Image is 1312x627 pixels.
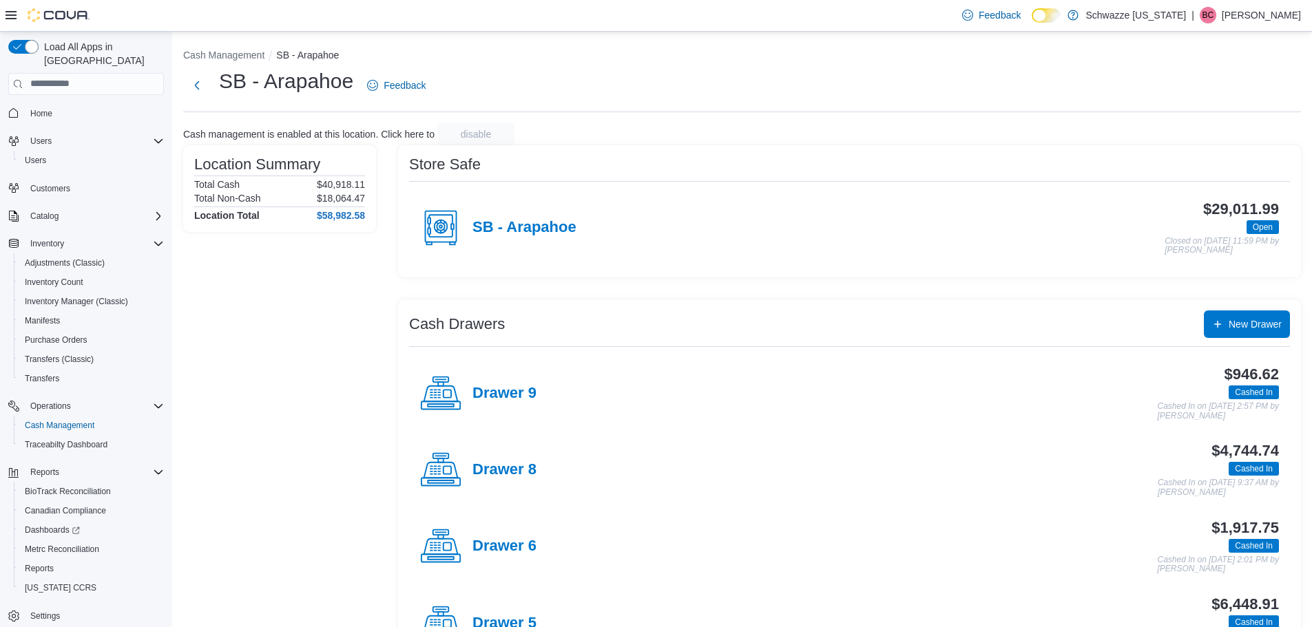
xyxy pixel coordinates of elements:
[28,8,90,22] img: Cova
[25,398,76,414] button: Operations
[1247,220,1279,234] span: Open
[14,482,169,501] button: BioTrack Reconciliation
[1165,237,1279,255] p: Closed on [DATE] 11:59 PM by [PERSON_NAME]
[317,193,365,204] p: $18,064.47
[30,211,59,222] span: Catalog
[1211,443,1279,459] h3: $4,744.74
[1202,7,1214,23] span: BC
[25,208,164,224] span: Catalog
[3,103,169,123] button: Home
[1229,462,1279,476] span: Cashed In
[14,369,169,388] button: Transfers
[25,105,58,122] a: Home
[19,580,102,596] a: [US_STATE] CCRS
[25,315,60,326] span: Manifests
[183,50,264,61] button: Cash Management
[14,273,169,292] button: Inventory Count
[194,179,240,190] h6: Total Cash
[1157,555,1279,574] p: Cashed In on [DATE] 2:01 PM by [PERSON_NAME]
[25,464,65,480] button: Reports
[3,234,169,253] button: Inventory
[19,370,65,387] a: Transfers
[1211,596,1279,613] h3: $6,448.91
[19,522,164,538] span: Dashboards
[30,108,52,119] span: Home
[19,483,164,500] span: BioTrack Reconciliation
[25,235,70,252] button: Inventory
[19,560,59,577] a: Reports
[14,350,169,369] button: Transfers (Classic)
[25,505,106,516] span: Canadian Compliance
[1235,386,1273,398] span: Cashed In
[19,483,116,500] a: BioTrack Reconciliation
[19,436,164,453] span: Traceabilty Dashboard
[19,580,164,596] span: Washington CCRS
[14,435,169,454] button: Traceabilty Dashboard
[30,238,64,249] span: Inventory
[30,467,59,478] span: Reports
[317,179,365,190] p: $40,918.11
[19,312,65,329] a: Manifests
[25,373,59,384] span: Transfers
[25,105,164,122] span: Home
[25,524,80,535] span: Dashboards
[183,72,211,99] button: Next
[25,296,128,307] span: Inventory Manager (Classic)
[384,78,426,92] span: Feedback
[30,183,70,194] span: Customers
[19,541,164,557] span: Metrc Reconciliation
[3,606,169,626] button: Settings
[19,152,52,169] a: Users
[14,540,169,559] button: Metrc Reconciliation
[409,316,505,332] h3: Cash Drawers
[19,417,164,434] span: Cash Management
[25,607,164,624] span: Settings
[14,151,169,170] button: Users
[1032,8,1061,23] input: Dark Mode
[14,330,169,350] button: Purchase Orders
[3,178,169,198] button: Customers
[1229,317,1282,331] span: New Drawer
[19,351,164,368] span: Transfers (Classic)
[19,332,93,348] a: Purchase Orders
[25,582,96,593] span: [US_STATE] CCRS
[19,502,164,519] span: Canadian Compliance
[19,293,164,310] span: Inventory Manager (Classic)
[219,67,353,95] h1: SB - Arapahoe
[25,563,54,574] span: Reports
[25,180,164,197] span: Customers
[1200,7,1216,23] div: Brennan Croy
[25,464,164,480] span: Reports
[25,608,65,624] a: Settings
[957,1,1026,29] a: Feedback
[14,253,169,273] button: Adjustments (Classic)
[194,156,320,173] h3: Location Summary
[30,401,71,412] span: Operations
[25,208,64,224] button: Catalog
[25,133,164,149] span: Users
[25,277,83,288] span: Inventory Count
[25,544,99,555] span: Metrc Reconciliation
[25,439,107,450] span: Traceabilty Dashboard
[194,210,260,221] h4: Location Total
[19,541,105,557] a: Metrc Reconciliation
[194,193,261,204] h6: Total Non-Cash
[3,206,169,226] button: Catalog
[25,257,105,268] span: Adjustments (Classic)
[19,152,164,169] span: Users
[25,334,87,346] span: Purchase Orders
[30,610,60,621] span: Settings
[19,417,100,434] a: Cash Management
[25,155,46,166] span: Users
[472,385,537,403] h4: Drawer 9
[1204,310,1290,338] button: New Drawer
[19,274,89,290] a: Inventory Count
[19,502,112,519] a: Canadian Compliance
[437,123,514,145] button: disable
[25,486,111,497] span: BioTrack Reconciliation
[25,235,164,252] span: Inventory
[472,538,537,555] h4: Drawer 6
[1222,7,1301,23] p: [PERSON_NAME]
[14,311,169,330] button: Manifests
